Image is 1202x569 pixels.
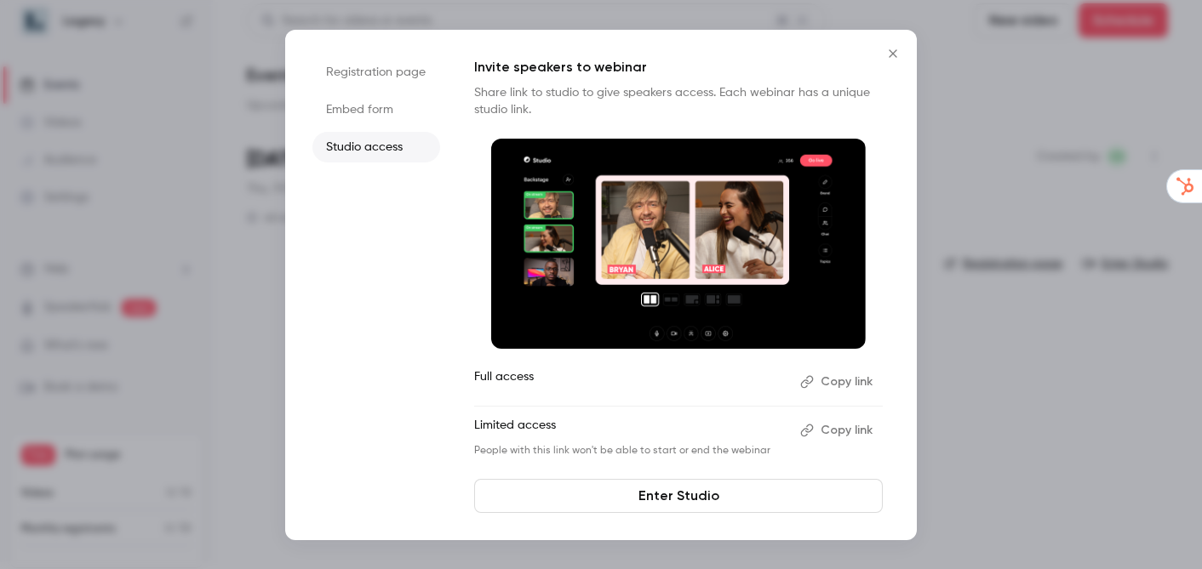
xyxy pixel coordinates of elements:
p: Full access [474,368,787,395]
button: Copy link [793,368,883,395]
button: Close [876,37,910,71]
a: Enter Studio [474,479,883,513]
img: Invite speakers to webinar [491,139,866,350]
p: Invite speakers to webinar [474,57,883,77]
li: Embed form [312,94,440,125]
p: Share link to studio to give speakers access. Each webinar has a unique studio link. [474,84,883,118]
p: People with this link won't be able to start or end the webinar [474,444,787,458]
button: Copy link [793,417,883,444]
li: Studio access [312,132,440,162]
li: Registration page [312,57,440,88]
p: Limited access [474,417,787,444]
